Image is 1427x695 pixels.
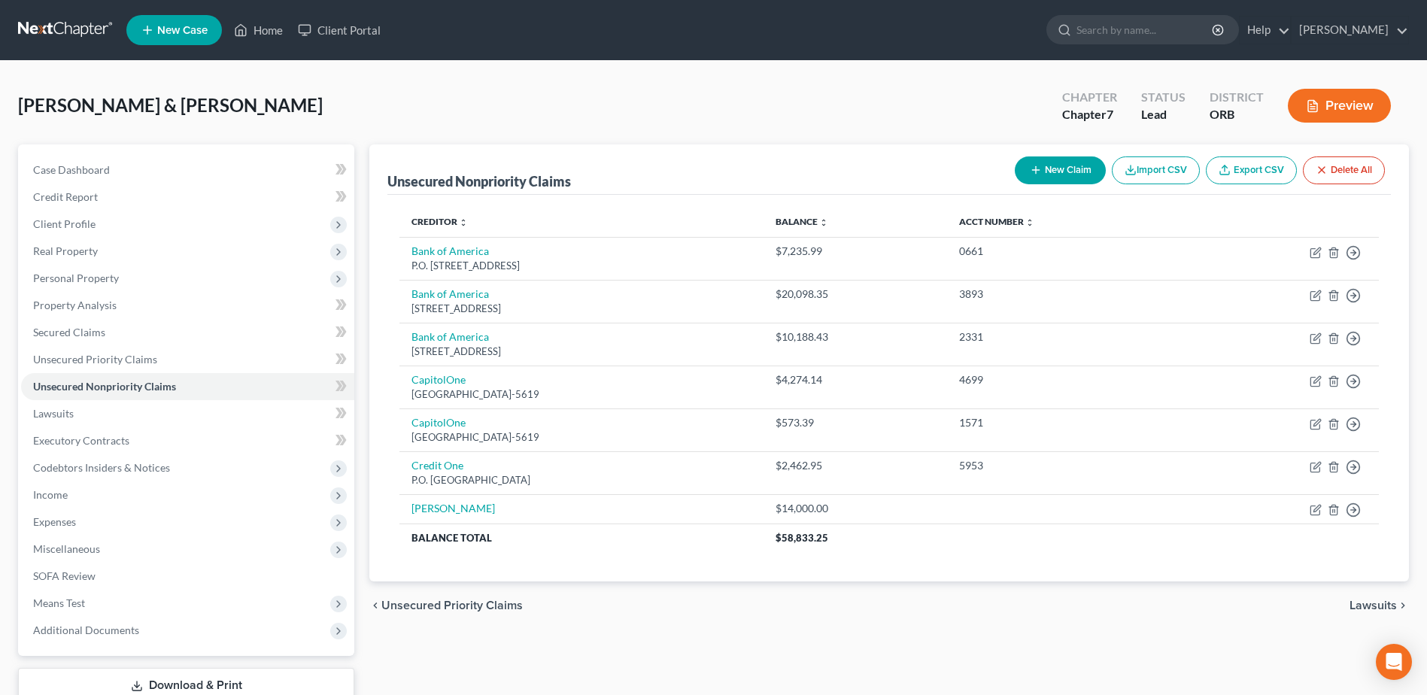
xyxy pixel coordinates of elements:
[776,216,828,227] a: Balance unfold_more
[411,244,489,257] a: Bank of America
[776,532,828,544] span: $58,833.25
[411,373,466,386] a: CapitolOne
[411,330,489,343] a: Bank of America
[21,346,354,373] a: Unsecured Priority Claims
[959,372,1173,387] div: 4699
[1076,16,1214,44] input: Search by name...
[33,326,105,338] span: Secured Claims
[411,387,751,402] div: [GEOGRAPHIC_DATA]-5619
[1397,599,1409,612] i: chevron_right
[1062,89,1117,106] div: Chapter
[776,458,935,473] div: $2,462.95
[33,624,139,636] span: Additional Documents
[819,218,828,227] i: unfold_more
[33,190,98,203] span: Credit Report
[33,217,96,230] span: Client Profile
[1206,156,1297,184] a: Export CSV
[1240,17,1290,44] a: Help
[369,599,381,612] i: chevron_left
[1376,644,1412,680] div: Open Intercom Messenger
[411,344,751,359] div: [STREET_ADDRESS]
[411,502,495,514] a: [PERSON_NAME]
[21,184,354,211] a: Credit Report
[33,272,119,284] span: Personal Property
[411,459,463,472] a: Credit One
[1025,218,1034,227] i: unfold_more
[1303,156,1385,184] button: Delete All
[1141,106,1186,123] div: Lead
[411,430,751,445] div: [GEOGRAPHIC_DATA]-5619
[21,319,354,346] a: Secured Claims
[226,17,290,44] a: Home
[33,163,110,176] span: Case Dashboard
[33,434,129,447] span: Executory Contracts
[21,156,354,184] a: Case Dashboard
[33,353,157,366] span: Unsecured Priority Claims
[411,216,468,227] a: Creditor unfold_more
[33,488,68,501] span: Income
[959,415,1173,430] div: 1571
[33,596,85,609] span: Means Test
[21,400,354,427] a: Lawsuits
[411,287,489,300] a: Bank of America
[776,287,935,302] div: $20,098.35
[1015,156,1106,184] button: New Claim
[387,172,571,190] div: Unsecured Nonpriority Claims
[776,501,935,516] div: $14,000.00
[33,244,98,257] span: Real Property
[1292,17,1408,44] a: [PERSON_NAME]
[21,563,354,590] a: SOFA Review
[1350,599,1397,612] span: Lawsuits
[1288,89,1391,123] button: Preview
[1210,106,1264,123] div: ORB
[776,415,935,430] div: $573.39
[290,17,388,44] a: Client Portal
[1107,107,1113,121] span: 7
[381,599,523,612] span: Unsecured Priority Claims
[411,259,751,273] div: P.O. [STREET_ADDRESS]
[959,287,1173,302] div: 3893
[21,373,354,400] a: Unsecured Nonpriority Claims
[1062,106,1117,123] div: Chapter
[33,569,96,582] span: SOFA Review
[776,372,935,387] div: $4,274.14
[411,416,466,429] a: CapitolOne
[411,473,751,487] div: P.O. [GEOGRAPHIC_DATA]
[21,427,354,454] a: Executory Contracts
[369,599,523,612] button: chevron_left Unsecured Priority Claims
[33,380,176,393] span: Unsecured Nonpriority Claims
[157,25,208,36] span: New Case
[33,515,76,528] span: Expenses
[33,461,170,474] span: Codebtors Insiders & Notices
[399,524,763,551] th: Balance Total
[959,244,1173,259] div: 0661
[959,329,1173,344] div: 2331
[411,302,751,316] div: [STREET_ADDRESS]
[776,329,935,344] div: $10,188.43
[21,292,354,319] a: Property Analysis
[776,244,935,259] div: $7,235.99
[1141,89,1186,106] div: Status
[18,94,323,116] span: [PERSON_NAME] & [PERSON_NAME]
[33,407,74,420] span: Lawsuits
[33,299,117,311] span: Property Analysis
[1210,89,1264,106] div: District
[1350,599,1409,612] button: Lawsuits chevron_right
[33,542,100,555] span: Miscellaneous
[1112,156,1200,184] button: Import CSV
[959,216,1034,227] a: Acct Number unfold_more
[459,218,468,227] i: unfold_more
[959,458,1173,473] div: 5953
